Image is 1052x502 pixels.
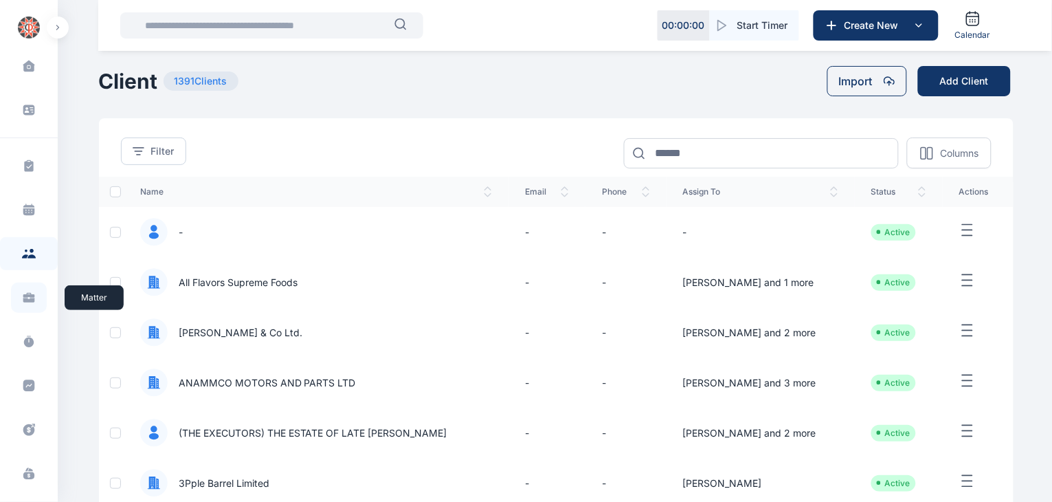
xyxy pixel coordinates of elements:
td: [PERSON_NAME] and 2 more [667,408,855,458]
li: Active [877,478,910,489]
button: Import [827,66,907,96]
td: - [585,307,667,358]
span: Filter [151,144,175,158]
a: 3Pple Barrel Limited [140,469,492,497]
span: assign to [683,186,838,197]
span: actions [959,186,997,197]
p: 00 : 00 : 00 [662,19,705,32]
span: phone [602,186,650,197]
button: Filter [121,138,186,165]
span: (THE EXECUTORS) THE ESTATE OF LATE [PERSON_NAME] [168,426,447,440]
span: email [525,186,569,197]
td: [PERSON_NAME] and 2 more [667,307,855,358]
span: ANAMMCO MOTORS AND PARTS LTD [168,376,356,390]
td: - [508,408,585,458]
a: - [140,218,492,246]
td: - [585,257,667,307]
span: Start Timer [737,19,788,32]
p: Columns [940,146,978,160]
td: - [585,207,667,257]
a: (THE EXECUTORS) THE ESTATE OF LATE [PERSON_NAME] [140,419,492,447]
span: Create New [839,19,910,32]
li: Active [877,277,910,288]
a: ANAMMCO MOTORS AND PARTS LTD [140,369,492,397]
span: All Flavors Supreme Foods [168,276,298,290]
span: 3Pple Barrel Limited [168,477,269,490]
span: name [140,186,492,197]
td: - [585,358,667,408]
td: [PERSON_NAME] and 1 more [667,257,855,307]
td: - [585,408,667,458]
li: Active [877,378,910,389]
td: - [508,307,585,358]
td: - [508,257,585,307]
span: [PERSON_NAME] & Co Ltd. [168,326,302,340]
button: Columns [907,138,992,168]
a: All Flavors Supreme Foods [140,268,492,296]
span: Calendar [955,30,991,41]
li: Active [877,428,910,439]
li: Active [877,227,910,238]
span: 1391 Clients [164,72,238,91]
td: - [508,358,585,408]
a: Calendar [950,5,996,46]
a: [PERSON_NAME] & Co Ltd. [140,318,492,347]
span: status [871,186,926,197]
td: - [508,207,585,257]
td: - [667,207,855,257]
button: Start Timer [710,10,799,41]
li: Active [877,327,910,338]
button: Create New [814,10,939,41]
span: - [168,226,183,239]
td: [PERSON_NAME] and 3 more [667,358,855,408]
h1: Client [99,69,158,94]
button: Add Client [918,66,1011,96]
